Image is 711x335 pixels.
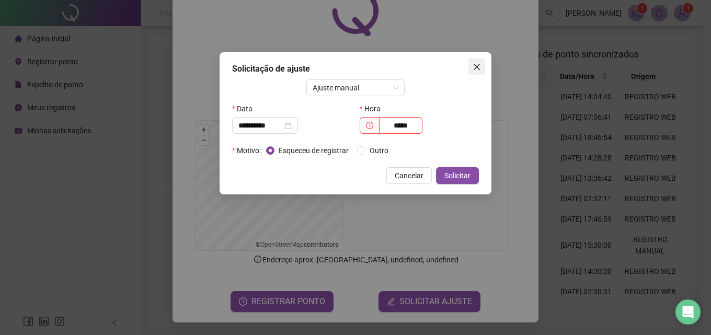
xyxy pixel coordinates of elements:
span: Cancelar [395,170,423,181]
label: Motivo [232,142,266,159]
span: Solicitar [444,170,471,181]
button: Solicitar [436,167,479,184]
label: Data [232,100,259,117]
span: Ajuste manual [313,80,399,96]
span: clock-circle [366,122,373,129]
span: Outro [365,145,393,156]
span: close [473,63,481,71]
div: Solicitação de ajuste [232,63,479,75]
label: Hora [360,100,387,117]
span: Esqueceu de registrar [274,145,353,156]
button: Cancelar [386,167,432,184]
button: Close [468,59,485,75]
div: Open Intercom Messenger [675,299,701,325]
